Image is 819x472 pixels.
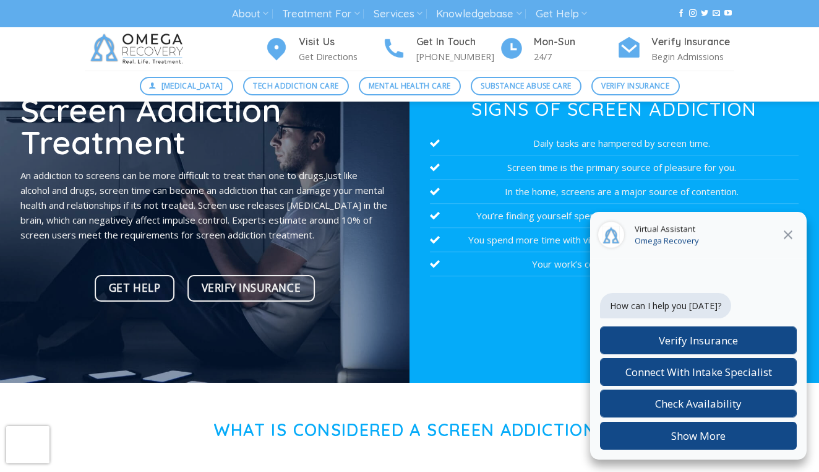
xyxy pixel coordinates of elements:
li: You spend more time with virtual friends than you do with actual friends. [430,228,799,252]
h1: Screen Addiction Treatment [20,94,389,159]
a: Follow on Instagram [689,9,697,18]
p: [PHONE_NUMBER] [416,50,499,64]
a: Get In Touch [PHONE_NUMBER] [382,34,499,64]
a: Verify Insurance [591,77,680,95]
a: Mental Health Care [359,77,461,95]
a: Visit Us Get Directions [264,34,382,64]
span: Verify Insurance [601,80,669,92]
span: Mental Health Care [369,80,450,92]
h4: Verify Insurance [651,34,734,50]
li: You’re finding yourself spending an increasing amount of time online. [430,204,799,228]
a: Verify Insurance Begin Admissions [617,34,734,64]
h4: Mon-Sun [534,34,617,50]
p: Get Directions [299,50,382,64]
p: An addiction to screens can be more difficult to treat than one to drugs.Just like alcohol and dr... [20,168,389,242]
a: Services [374,2,422,25]
a: [MEDICAL_DATA] [140,77,234,95]
a: Follow on YouTube [724,9,732,18]
img: Omega Recovery [85,27,193,71]
h1: What is Considered a Screen Addiction? [85,420,734,440]
span: Substance Abuse Care [481,80,571,92]
a: Tech Addiction Care [243,77,349,95]
a: Follow on Twitter [701,9,708,18]
li: Screen time is the primary source of pleasure for you. [430,155,799,180]
a: Knowledgebase [436,2,521,25]
span: [MEDICAL_DATA] [161,80,223,92]
h4: Get In Touch [416,34,499,50]
h3: Signs of Screen Addiction [430,100,799,118]
a: Send us an email [713,9,720,18]
span: Tech Addiction Care [253,80,338,92]
a: Substance Abuse Care [471,77,581,95]
a: Treatment For [282,2,359,25]
p: 24/7 [534,50,617,64]
li: Daily tasks are hampered by screen time. [430,131,799,155]
span: Verify Insurance [202,279,301,297]
a: Get Help [95,275,174,302]
li: Your work’s consistency has deteriorated. [430,252,799,276]
p: Begin Admissions [651,50,734,64]
li: In the home, screens are a major source of contention. [430,180,799,204]
span: Get Help [109,279,160,297]
a: Get Help [536,2,587,25]
a: Verify Insurance [187,275,315,302]
h4: Visit Us [299,34,382,50]
a: About [232,2,268,25]
a: Follow on Facebook [677,9,685,18]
